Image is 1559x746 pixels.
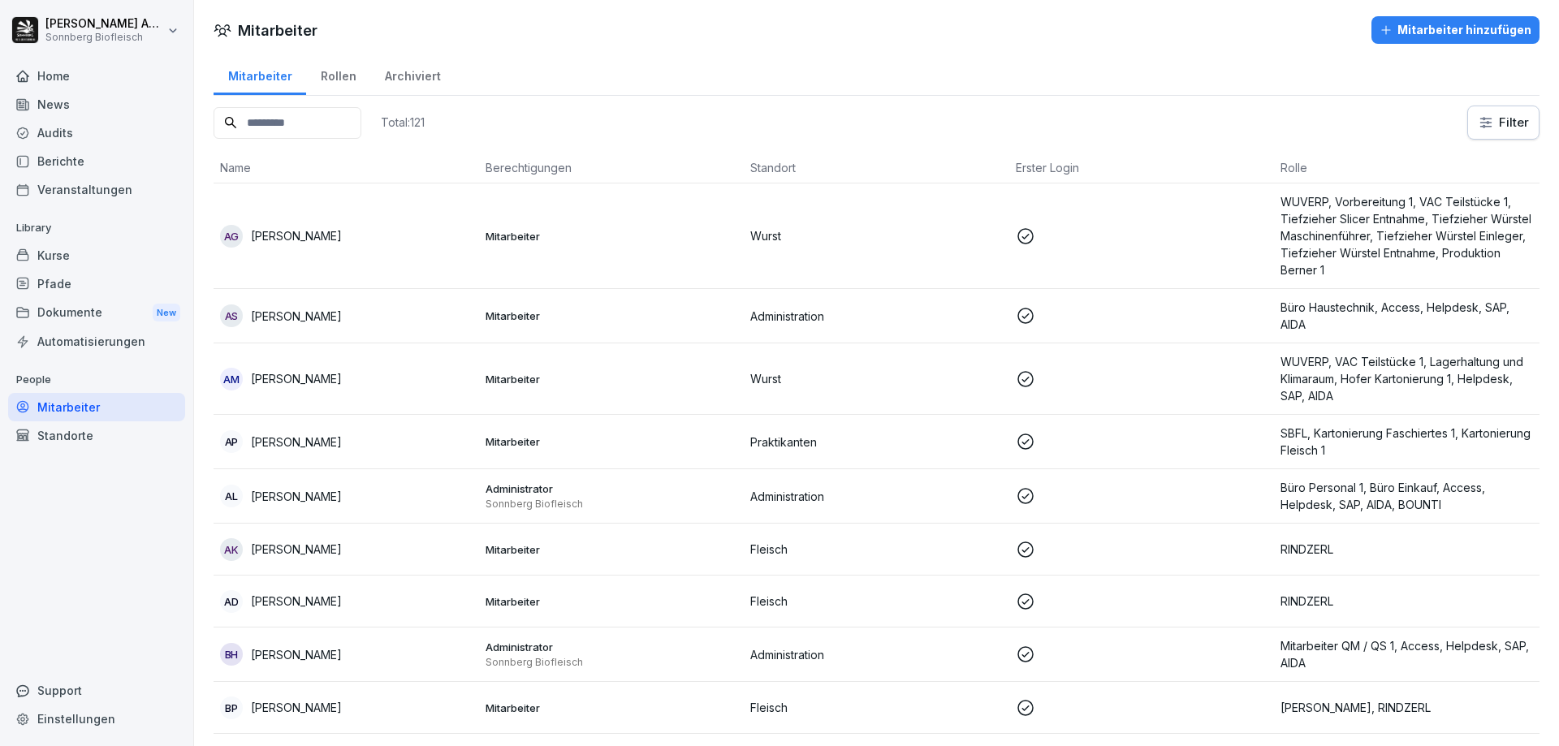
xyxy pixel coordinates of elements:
div: BP [220,696,243,719]
a: Audits [8,119,185,147]
p: [PERSON_NAME] [251,646,342,663]
a: Automatisierungen [8,327,185,356]
p: WUVERP, VAC Teilstücke 1, Lagerhaltung und Klimaraum, Hofer Kartonierung 1, Helpdesk, SAP, AIDA [1280,353,1533,404]
p: Wurst [750,370,1003,387]
p: Sonnberg Biofleisch [45,32,164,43]
p: Mitarbeiter [486,434,738,449]
p: Administrator [486,481,738,496]
button: Mitarbeiter hinzufügen [1371,16,1540,44]
a: Einstellungen [8,705,185,733]
a: Mitarbeiter [214,54,306,95]
p: Administrator [486,640,738,654]
div: AP [220,430,243,453]
p: [PERSON_NAME] [251,370,342,387]
div: AG [220,225,243,248]
p: [PERSON_NAME] [251,593,342,610]
div: Mitarbeiter hinzufügen [1380,21,1531,39]
p: Total: 121 [381,114,425,130]
th: Berechtigungen [479,153,745,183]
p: [PERSON_NAME] [251,227,342,244]
a: DokumenteNew [8,298,185,328]
p: Library [8,215,185,241]
a: Mitarbeiter [8,393,185,421]
p: Mitarbeiter [486,372,738,386]
div: Dokumente [8,298,185,328]
p: Administration [750,488,1003,505]
div: AS [220,304,243,327]
p: Mitarbeiter [486,542,738,557]
th: Name [214,153,479,183]
p: Administration [750,646,1003,663]
p: Fleisch [750,593,1003,610]
p: [PERSON_NAME] [251,541,342,558]
p: WUVERP, Vorbereitung 1, VAC Teilstücke 1, Tiefzieher Slicer Entnahme, Tiefzieher Würstel Maschine... [1280,193,1533,278]
a: Kurse [8,241,185,270]
p: Sonnberg Biofleisch [486,498,738,511]
h1: Mitarbeiter [238,19,317,41]
p: Fleisch [750,541,1003,558]
p: [PERSON_NAME] [251,433,342,451]
p: Mitarbeiter [486,229,738,244]
div: AK [220,538,243,561]
div: AM [220,368,243,390]
a: Home [8,62,185,90]
th: Rolle [1274,153,1540,183]
div: AD [220,590,243,613]
a: Veranstaltungen [8,175,185,204]
th: Erster Login [1009,153,1275,183]
p: [PERSON_NAME] Anibas [45,17,164,31]
p: Fleisch [750,699,1003,716]
div: New [153,304,180,322]
p: RINDZERL [1280,541,1533,558]
p: [PERSON_NAME] [251,488,342,505]
p: SBFL, Kartonierung Faschiertes 1, Kartonierung Fleisch 1 [1280,425,1533,459]
p: Mitarbeiter [486,701,738,715]
p: [PERSON_NAME] [251,699,342,716]
p: Administration [750,308,1003,325]
p: RINDZERL [1280,593,1533,610]
p: Mitarbeiter [486,594,738,609]
a: Berichte [8,147,185,175]
th: Standort [744,153,1009,183]
p: [PERSON_NAME] [251,308,342,325]
div: Support [8,676,185,705]
p: People [8,367,185,393]
p: Mitarbeiter [486,308,738,323]
a: Rollen [306,54,370,95]
div: AL [220,485,243,507]
p: [PERSON_NAME], RINDZERL [1280,699,1533,716]
a: Archiviert [370,54,455,95]
a: Standorte [8,421,185,450]
p: Sonnberg Biofleisch [486,656,738,669]
a: News [8,90,185,119]
p: Mitarbeiter QM / QS 1, Access, Helpdesk, SAP, AIDA [1280,637,1533,671]
div: BH [220,643,243,666]
div: Filter [1478,114,1529,131]
a: Pfade [8,270,185,298]
p: Büro Personal 1, Büro Einkauf, Access, Helpdesk, SAP, AIDA, BOUNTI [1280,479,1533,513]
p: Büro Haustechnik, Access, Helpdesk, SAP, AIDA [1280,299,1533,333]
p: Praktikanten [750,433,1003,451]
button: Filter [1468,106,1539,139]
p: Wurst [750,227,1003,244]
